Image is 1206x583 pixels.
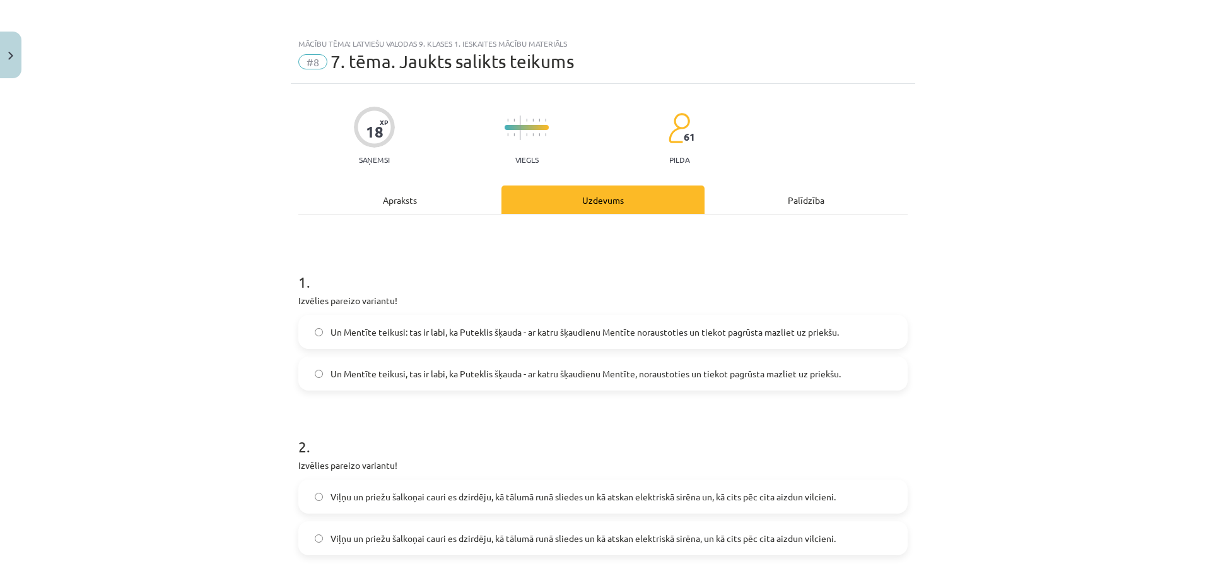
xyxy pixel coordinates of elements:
[331,367,841,380] span: Un Mentīte teikusi, tas ir labi, ka Puteklis šķauda - ar katru šķaudienu Mentīte, noraustoties un...
[513,133,515,136] img: icon-short-line-57e1e144782c952c97e751825c79c345078a6d821885a25fce030b3d8c18986b.svg
[331,490,836,503] span: Viļņu un priežu šalkoņai cauri es dzirdēju, kā tālumā runā sliedes un kā atskan elektriskā sirēna...
[8,52,13,60] img: icon-close-lesson-0947bae3869378f0d4975bcd49f059093ad1ed9edebbc8119c70593378902aed.svg
[298,54,327,69] span: #8
[366,123,383,141] div: 18
[354,155,395,164] p: Saņemsi
[520,115,521,140] img: icon-long-line-d9ea69661e0d244f92f715978eff75569469978d946b2353a9bb055b3ed8787d.svg
[539,133,540,136] img: icon-short-line-57e1e144782c952c97e751825c79c345078a6d821885a25fce030b3d8c18986b.svg
[331,532,836,545] span: Viļņu un priežu šalkoņai cauri es dzirdēju, kā tālumā runā sliedes un kā atskan elektriskā sirēna...
[539,119,540,122] img: icon-short-line-57e1e144782c952c97e751825c79c345078a6d821885a25fce030b3d8c18986b.svg
[380,119,388,126] span: XP
[315,534,323,543] input: Viļņu un priežu šalkoņai cauri es dzirdēju, kā tālumā runā sliedes un kā atskan elektriskā sirēna...
[298,185,501,214] div: Apraksts
[526,119,527,122] img: icon-short-line-57e1e144782c952c97e751825c79c345078a6d821885a25fce030b3d8c18986b.svg
[298,416,908,455] h1: 2 .
[298,459,908,472] p: Izvēlies pareizo variantu!
[298,294,908,307] p: Izvēlies pareizo variantu!
[684,131,695,143] span: 61
[668,112,690,144] img: students-c634bb4e5e11cddfef0936a35e636f08e4e9abd3cc4e673bd6f9a4125e45ecb1.svg
[501,185,705,214] div: Uzdevums
[315,493,323,501] input: Viļņu un priežu šalkoņai cauri es dzirdēju, kā tālumā runā sliedes un kā atskan elektriskā sirēna...
[705,185,908,214] div: Palīdzība
[545,119,546,122] img: icon-short-line-57e1e144782c952c97e751825c79c345078a6d821885a25fce030b3d8c18986b.svg
[526,133,527,136] img: icon-short-line-57e1e144782c952c97e751825c79c345078a6d821885a25fce030b3d8c18986b.svg
[532,133,534,136] img: icon-short-line-57e1e144782c952c97e751825c79c345078a6d821885a25fce030b3d8c18986b.svg
[507,119,508,122] img: icon-short-line-57e1e144782c952c97e751825c79c345078a6d821885a25fce030b3d8c18986b.svg
[532,119,534,122] img: icon-short-line-57e1e144782c952c97e751825c79c345078a6d821885a25fce030b3d8c18986b.svg
[515,155,539,164] p: Viegls
[315,370,323,378] input: Un Mentīte teikusi, tas ir labi, ka Puteklis šķauda - ar katru šķaudienu Mentīte, noraustoties un...
[298,251,908,290] h1: 1 .
[507,133,508,136] img: icon-short-line-57e1e144782c952c97e751825c79c345078a6d821885a25fce030b3d8c18986b.svg
[331,51,574,72] span: 7. tēma. Jaukts salikts teikums
[315,328,323,336] input: Un Mentīte teikusi: tas ir labi, ka Puteklis šķauda - ar katru šķaudienu Mentīte noraustoties un ...
[669,155,689,164] p: pilda
[545,133,546,136] img: icon-short-line-57e1e144782c952c97e751825c79c345078a6d821885a25fce030b3d8c18986b.svg
[298,39,908,48] div: Mācību tēma: Latviešu valodas 9. klases 1. ieskaites mācību materiāls
[331,326,839,339] span: Un Mentīte teikusi: tas ir labi, ka Puteklis šķauda - ar katru šķaudienu Mentīte noraustoties un ...
[513,119,515,122] img: icon-short-line-57e1e144782c952c97e751825c79c345078a6d821885a25fce030b3d8c18986b.svg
